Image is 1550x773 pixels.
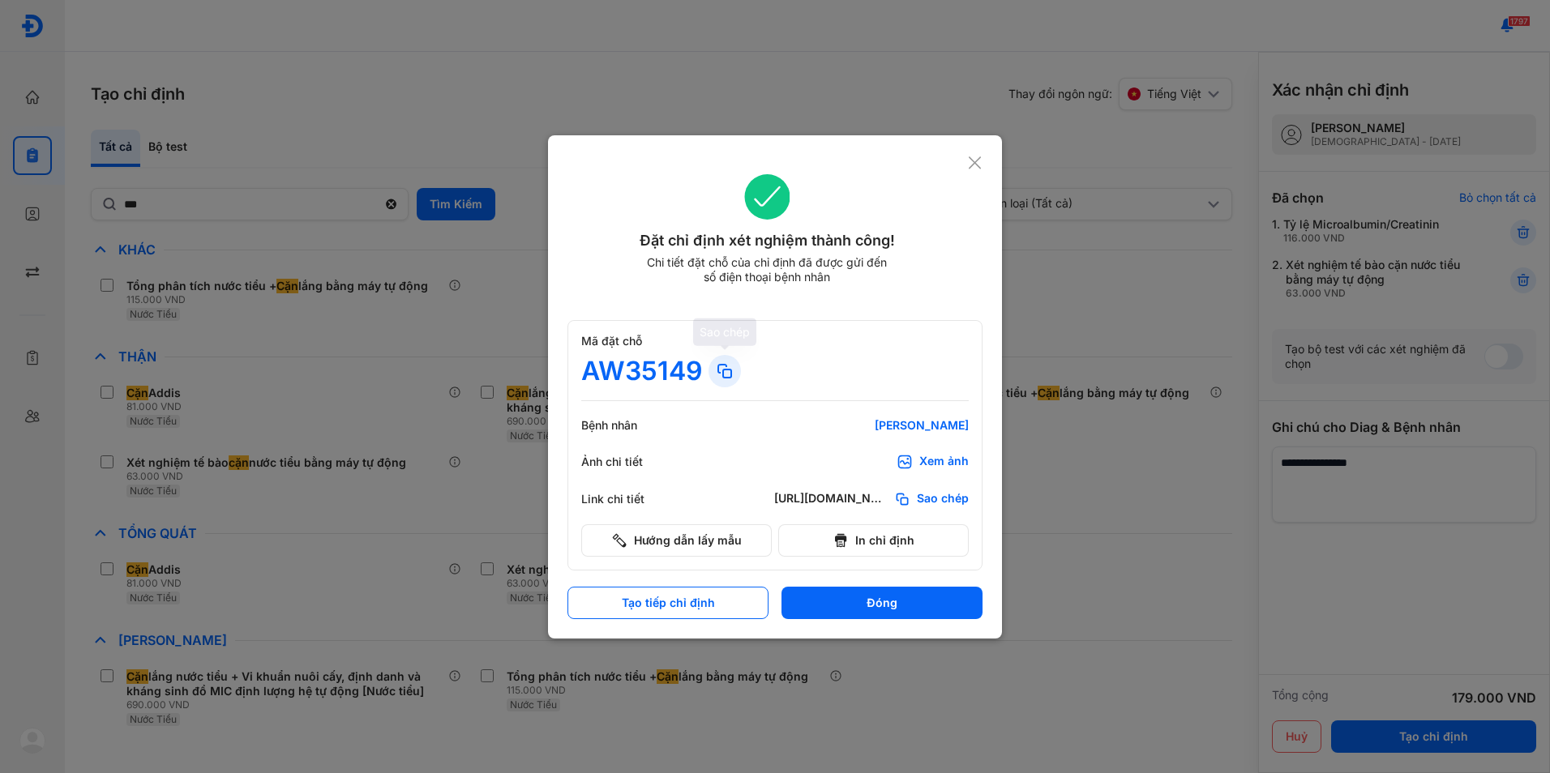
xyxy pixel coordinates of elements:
div: Bệnh nhân [581,418,679,433]
div: Mã đặt chỗ [581,334,969,348]
button: Tạo tiếp chỉ định [567,587,769,619]
button: Hướng dẫn lấy mẫu [581,524,772,557]
div: Xem ảnh [919,454,969,470]
div: [PERSON_NAME] [774,418,969,433]
div: AW35149 [581,355,702,387]
button: Đóng [781,587,983,619]
div: Link chi tiết [581,492,679,506]
div: Chi tiết đặt chỗ của chỉ định đã được gửi đến số điện thoại bệnh nhân [640,255,894,284]
button: In chỉ định [778,524,969,557]
div: Đặt chỉ định xét nghiệm thành công! [567,229,967,252]
span: Sao chép [917,491,969,507]
div: [URL][DOMAIN_NAME] [774,491,888,507]
div: Ảnh chi tiết [581,455,679,469]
